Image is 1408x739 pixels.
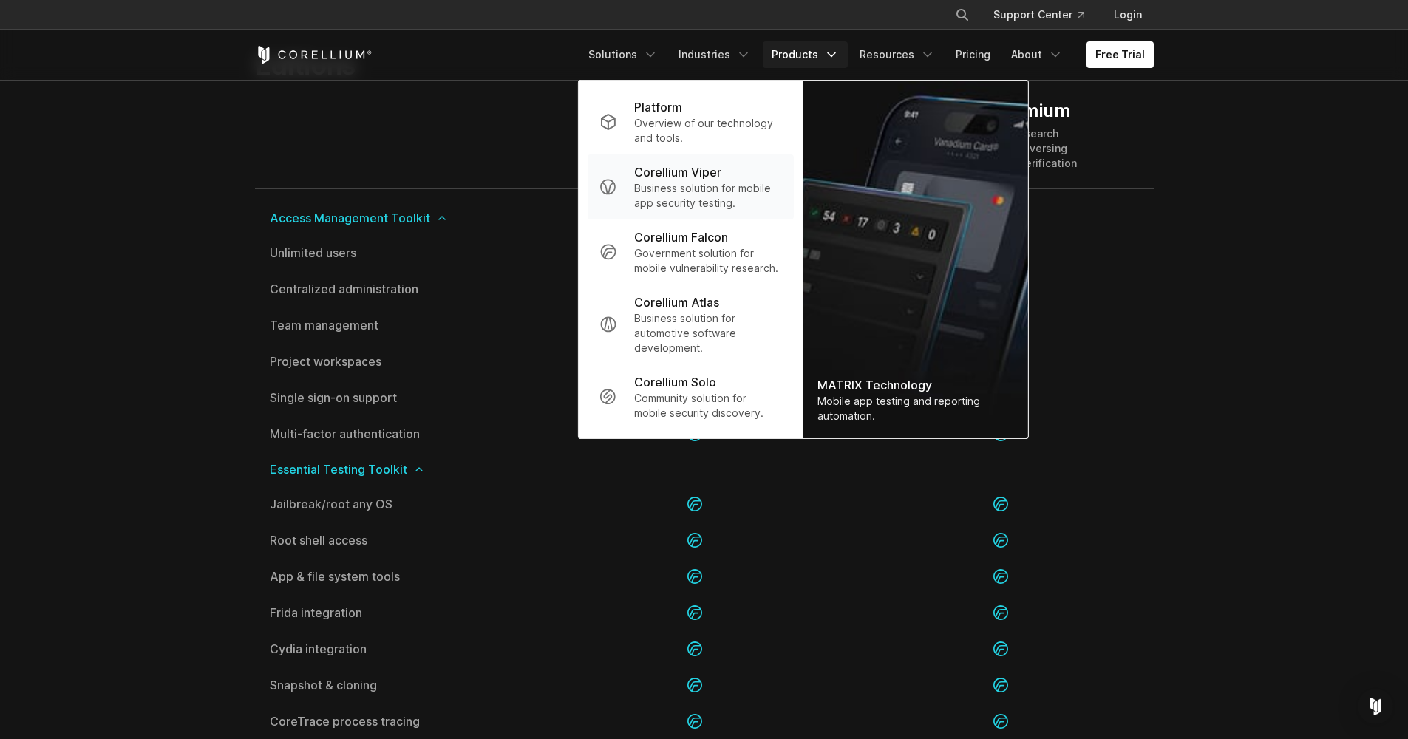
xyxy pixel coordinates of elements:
a: Single sign-on support [270,392,528,403]
p: Corellium Solo [634,373,716,391]
span: Access Management Toolkit [270,212,1139,224]
a: Root shell access [270,534,528,546]
a: Corellium Home [255,46,373,64]
a: Free Trial [1086,41,1154,68]
a: Support Center [982,1,1096,28]
p: Corellium Falcon [634,228,728,246]
div: Mobile app testing and reporting automation. [817,394,1013,423]
p: Overview of our technology and tools. [634,116,781,146]
a: MATRIX Technology Mobile app testing and reporting automation. [803,81,1027,438]
a: Cydia integration [270,643,528,655]
a: Solutions [579,41,667,68]
div: MATRIX Technology [817,376,1013,394]
div: Open Intercom Messenger [1358,689,1393,724]
a: CoreTrace process tracing [270,715,528,727]
span: Essential Testing Toolkit [270,463,1139,475]
a: Login [1102,1,1154,28]
a: Corellium Solo Community solution for mobile security discovery. [587,364,793,429]
a: Resources [851,41,944,68]
p: Business solution for automotive software development. [634,311,781,355]
a: About [1002,41,1072,68]
div: Navigation Menu [579,41,1154,68]
a: Pricing [947,41,999,68]
a: Project workspaces [270,355,528,367]
div: Navigation Menu [937,1,1154,28]
img: Matrix_WebNav_1x [803,81,1027,438]
p: Corellium Atlas [634,293,719,311]
p: Community solution for mobile security discovery. [634,391,781,420]
a: Corellium Falcon Government solution for mobile vulnerability research. [587,219,793,285]
a: Snapshot & cloning [270,679,528,691]
a: App & file system tools [270,571,528,582]
p: Platform [634,98,682,116]
p: Business solution for mobile app security testing. [634,181,781,211]
a: Unlimited users [270,247,528,259]
p: Government solution for mobile vulnerability research. [634,246,781,276]
a: Platform Overview of our technology and tools. [587,89,793,154]
a: Jailbreak/root any OS [270,498,528,510]
p: Corellium Viper [634,163,721,181]
a: Team management [270,319,528,331]
a: Multi-factor authentication [270,428,528,440]
a: Products [763,41,848,68]
button: Search [949,1,976,28]
a: Frida integration [270,607,528,619]
a: Centralized administration [270,283,528,295]
a: Corellium Viper Business solution for mobile app security testing. [587,154,793,219]
a: Corellium Atlas Business solution for automotive software development. [587,285,793,364]
a: Industries [670,41,760,68]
